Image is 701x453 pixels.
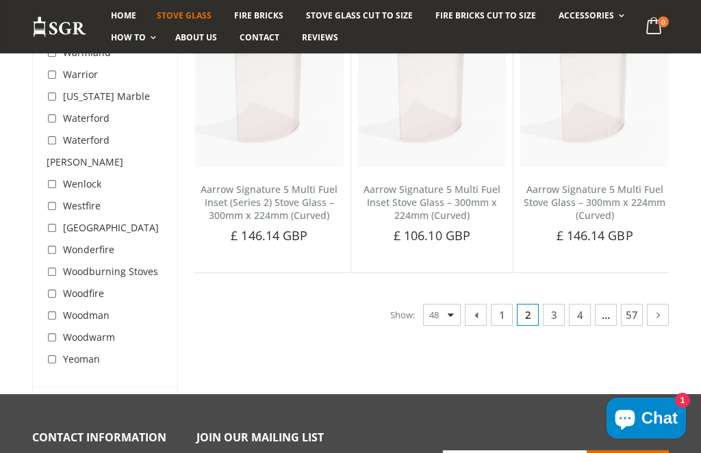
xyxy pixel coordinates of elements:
inbox-online-store-chat: Shopify online store chat [602,398,690,442]
span: [US_STATE] Marble [63,90,150,103]
a: 1 [491,304,513,326]
a: Stove Glass Cut To Size [296,5,422,27]
a: Aarrow Signature 5 Multi Fuel Stove Glass – 300mm x 224mm (Curved) [524,183,665,222]
a: Aarrow Signature 5 Multi Fuel Inset (Series 2) Stove Glass – 300mm x 224mm (Curved) [201,183,337,222]
a: Fire Bricks Cut To Size [425,5,546,27]
span: Show: [390,304,415,326]
span: Woodfire [63,287,104,300]
span: Home [111,10,136,21]
a: Reviews [292,27,348,49]
img: Aarrow Signature 5 Multi Fuel stove glass [520,18,669,167]
span: £ 146.14 GBP [231,227,307,244]
span: Contact Information [32,430,166,445]
span: Stove Glass Cut To Size [306,10,412,21]
span: … [595,304,617,326]
span: Woodman [63,309,110,322]
span: £ 106.10 GBP [394,227,470,244]
span: Contact [240,31,279,43]
img: Aarrow Signature 5 Multi Fuel Inset Stove Glass [358,18,507,167]
a: 57 [621,304,643,326]
span: Fire Bricks Cut To Size [435,10,536,21]
span: Waterford [PERSON_NAME] [47,133,123,168]
a: Stove Glass [146,5,222,27]
span: Stove Glass [157,10,212,21]
span: Waterford [63,112,110,125]
span: Reviews [302,31,338,43]
span: Yeoman [63,352,100,365]
span: Fire Bricks [234,10,283,21]
span: Warrior [63,68,98,81]
a: How To [101,27,163,49]
span: [GEOGRAPHIC_DATA] [63,221,159,234]
span: 0 [658,16,669,27]
span: Wenlock [63,177,101,190]
span: Wonderfire [63,243,114,256]
a: 3 [543,304,565,326]
span: How To [111,31,146,43]
span: 2 [517,304,539,326]
span: Join our mailing list [196,430,324,445]
a: Aarrow Signature 5 Multi Fuel Inset Stove Glass – 300mm x 224mm (Curved) [364,183,500,222]
img: Aarrow Signature 5 Multi Fuel Inset Stove Glass [195,18,344,167]
a: 4 [569,304,591,326]
a: 0 [641,14,669,40]
a: Accessories [548,5,631,27]
span: £ 146.14 GBP [557,227,633,244]
a: About us [165,27,227,49]
a: Home [101,5,146,27]
a: Fire Bricks [224,5,294,27]
img: Stove Glass Replacement [32,16,87,38]
span: Woodwarm [63,331,115,344]
span: Westfire [63,199,101,212]
span: Woodburning Stoves [63,265,158,278]
span: About us [175,31,217,43]
span: Accessories [559,10,614,21]
a: Contact [229,27,290,49]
